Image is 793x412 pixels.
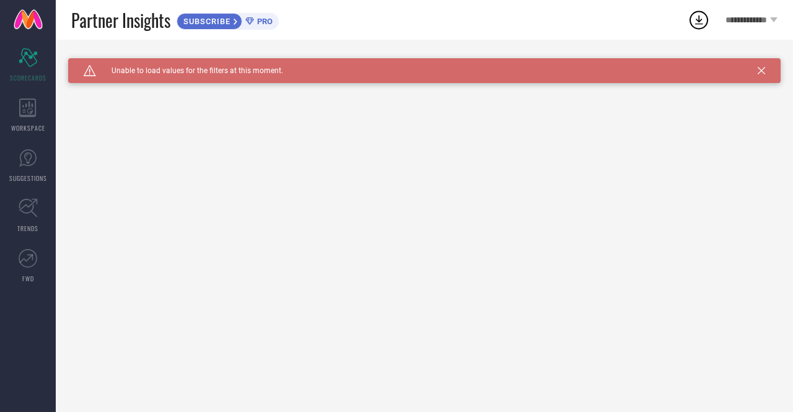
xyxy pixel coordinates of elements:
[71,7,170,33] span: Partner Insights
[9,173,47,183] span: SUGGESTIONS
[254,17,273,26] span: PRO
[68,58,781,68] div: Unable to load filters at this moment. Please try later.
[96,66,283,75] span: Unable to load values for the filters at this moment.
[17,224,38,233] span: TRENDS
[11,123,45,133] span: WORKSPACE
[177,17,234,26] span: SUBSCRIBE
[22,274,34,283] span: FWD
[177,10,279,30] a: SUBSCRIBEPRO
[688,9,710,31] div: Open download list
[10,73,46,82] span: SCORECARDS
